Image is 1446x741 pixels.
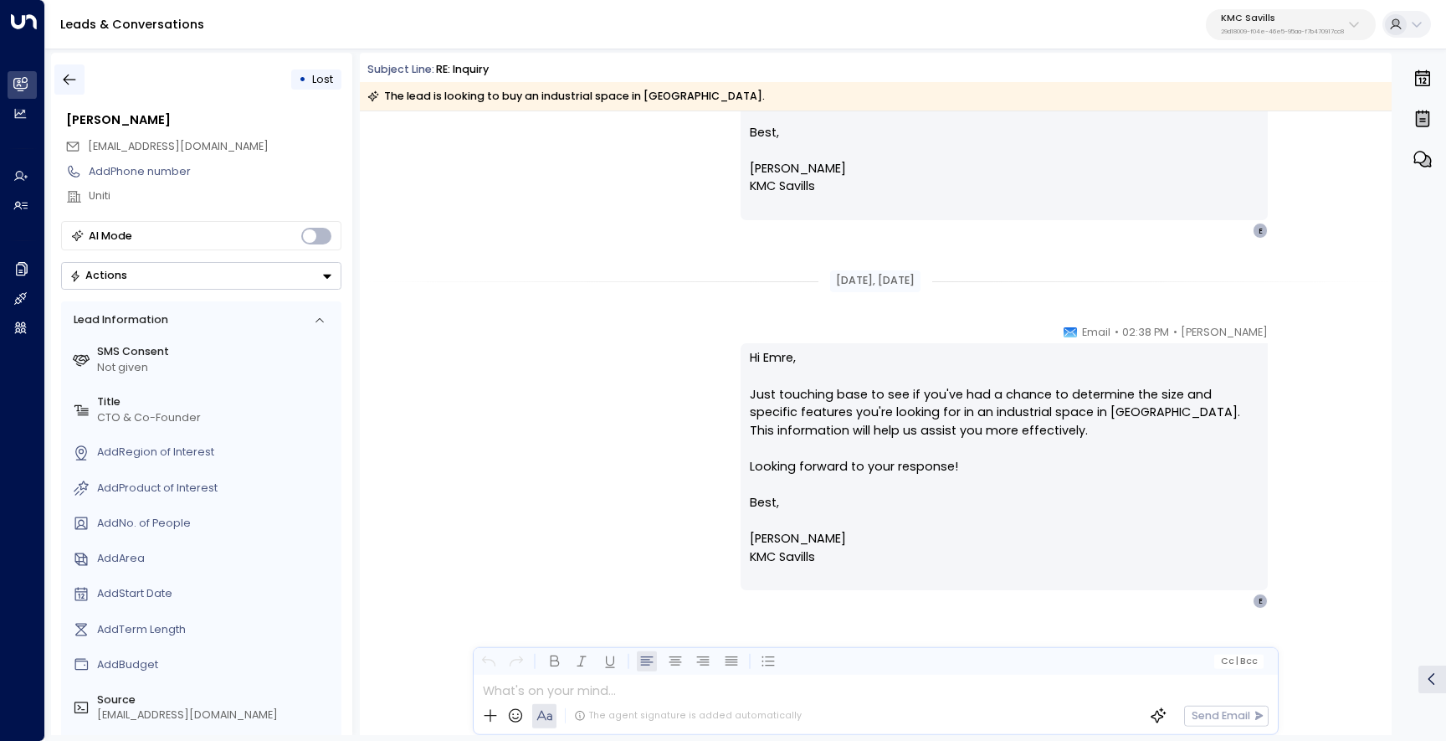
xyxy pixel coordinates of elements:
[478,651,499,672] button: Undo
[97,360,336,376] div: Not given
[312,72,333,86] span: Lost
[97,551,336,567] div: AddArea
[61,262,341,290] div: Button group with a nested menu
[97,622,336,638] div: AddTerm Length
[88,139,269,153] span: [EMAIL_ADDRESS][DOMAIN_NAME]
[66,111,341,130] div: [PERSON_NAME]
[89,188,341,204] div: Uniti
[367,88,765,105] div: The lead is looking to buy an industrial space in [GEOGRAPHIC_DATA].
[97,516,336,532] div: AddNo. of People
[1236,656,1238,666] span: |
[299,66,306,93] div: •
[97,481,336,497] div: AddProduct of Interest
[367,62,434,76] span: Subject Line:
[1253,594,1268,609] div: E
[1173,324,1177,341] span: •
[574,709,802,723] div: The agent signature is added automatically
[750,349,1259,584] p: Hi Emre, Just touching base to see if you've had a chance to determine the size and specific feat...
[1082,324,1110,341] span: Email
[69,269,127,282] div: Actions
[1253,223,1268,238] div: E
[97,394,336,410] label: Title
[506,651,527,672] button: Redo
[1181,324,1268,341] span: [PERSON_NAME]
[88,139,269,155] span: emre@getuniti.com
[1115,324,1119,341] span: •
[1206,9,1376,40] button: KMC Savills29d18009-f04e-46e5-95aa-f7b470917cc8
[97,344,336,360] label: SMS Consent
[830,270,920,292] div: [DATE], [DATE]
[1214,654,1264,668] button: Cc|Bcc
[1221,28,1344,35] p: 29d18009-f04e-46e5-95aa-f7b470917cc8
[1221,13,1344,23] p: KMC Savills
[1274,324,1305,354] img: 78_headshot.jpg
[97,410,336,426] div: CTO & Co-Founder
[436,62,489,78] div: RE: Inquiry
[97,708,336,723] div: [EMAIL_ADDRESS][DOMAIN_NAME]
[1220,656,1258,666] span: Cc Bcc
[97,692,336,708] label: Source
[60,16,204,33] a: Leads & Conversations
[1122,324,1169,341] span: 02:38 PM
[68,312,167,328] div: Lead Information
[89,164,341,180] div: AddPhone number
[97,445,336,461] div: AddRegion of Interest
[97,586,336,602] div: AddStart Date
[89,228,132,244] div: AI Mode
[97,657,336,673] div: AddBudget
[61,262,341,290] button: Actions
